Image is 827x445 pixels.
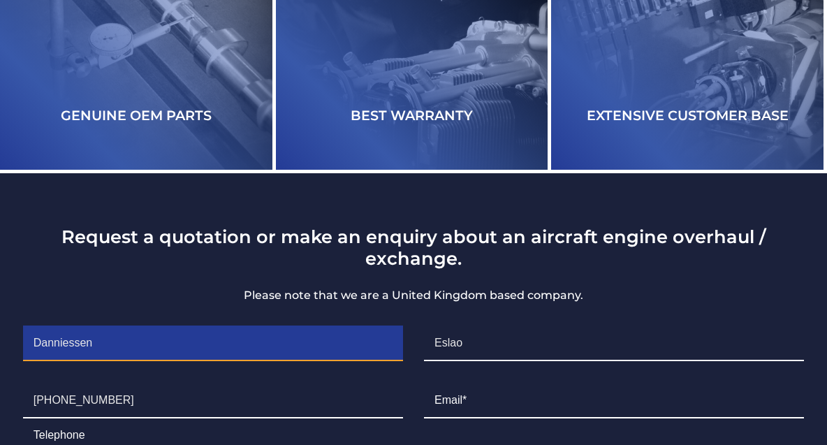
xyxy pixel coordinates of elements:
[23,384,403,418] input: +00
[424,326,804,361] input: Surname*
[424,384,804,418] input: Email*
[13,287,815,304] p: Please note that we are a United Kingdom based company.
[13,226,815,269] h3: Request a quotation or make an enquiry about an aircraft engine overhaul / exchange.
[23,326,403,361] input: First Name*
[276,72,548,159] h2: Best warranty
[551,72,824,159] h2: Extensive customer base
